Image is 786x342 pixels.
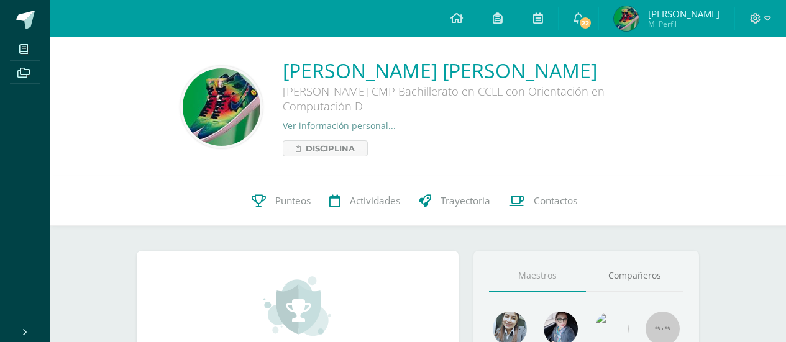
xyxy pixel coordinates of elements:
[648,19,720,29] span: Mi Perfil
[263,275,331,337] img: achievement_small.png
[183,68,260,146] img: 55e5eb9952d54dc4ffe1563972b599e4.png
[320,176,409,226] a: Actividades
[409,176,500,226] a: Trayectoria
[306,141,355,156] span: Disciplina
[350,194,400,207] span: Actividades
[275,194,311,207] span: Punteos
[489,260,587,292] a: Maestros
[283,57,656,84] a: [PERSON_NAME] [PERSON_NAME]
[283,120,396,132] a: Ver información personal...
[534,194,577,207] span: Contactos
[441,194,490,207] span: Trayectoria
[500,176,587,226] a: Contactos
[586,260,683,292] a: Compañeros
[283,84,656,120] div: [PERSON_NAME] CMP Bachillerato en CCLL con Orientación en Computación D
[614,6,639,31] img: 97032322cc9f71459aa69d7afb02c43b.png
[242,176,320,226] a: Punteos
[283,140,368,156] a: Disciplina
[578,16,592,30] span: 22
[648,7,720,20] span: [PERSON_NAME]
